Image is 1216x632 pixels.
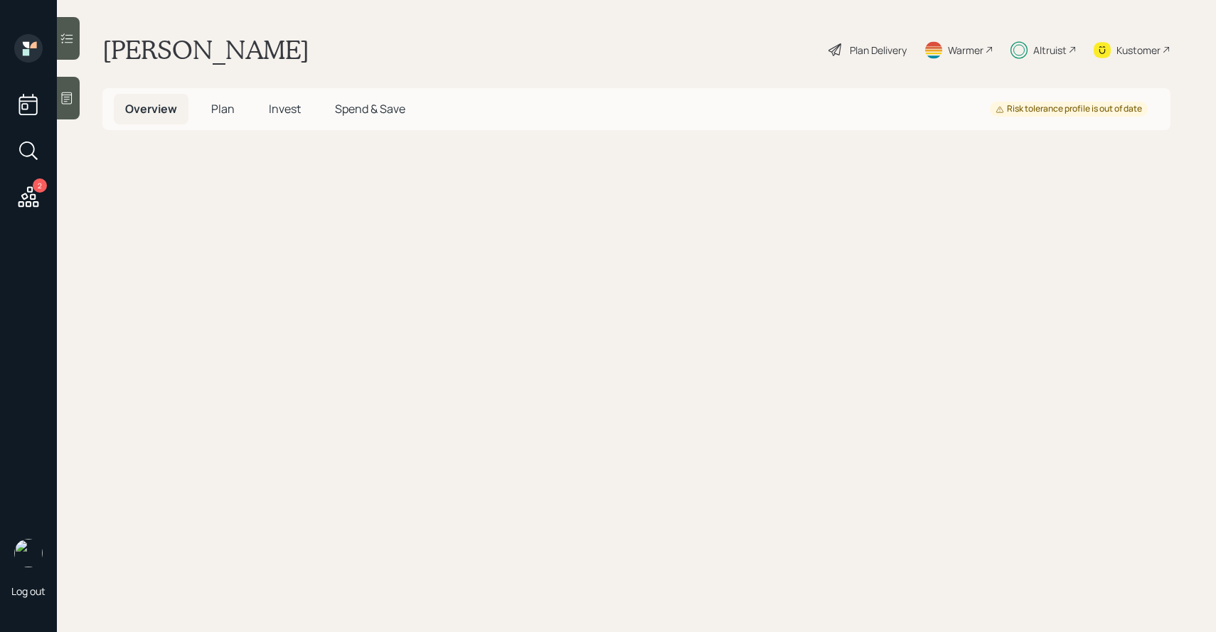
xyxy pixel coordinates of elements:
div: Plan Delivery [850,43,907,58]
h1: [PERSON_NAME] [102,34,309,65]
div: Risk tolerance profile is out of date [996,103,1142,115]
span: Plan [211,101,235,117]
span: Invest [269,101,301,117]
div: 2 [33,178,47,193]
div: Altruist [1033,43,1067,58]
span: Spend & Save [335,101,405,117]
span: Overview [125,101,177,117]
div: Warmer [948,43,983,58]
div: Log out [11,584,46,598]
img: sami-boghos-headshot.png [14,539,43,567]
div: Kustomer [1116,43,1161,58]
